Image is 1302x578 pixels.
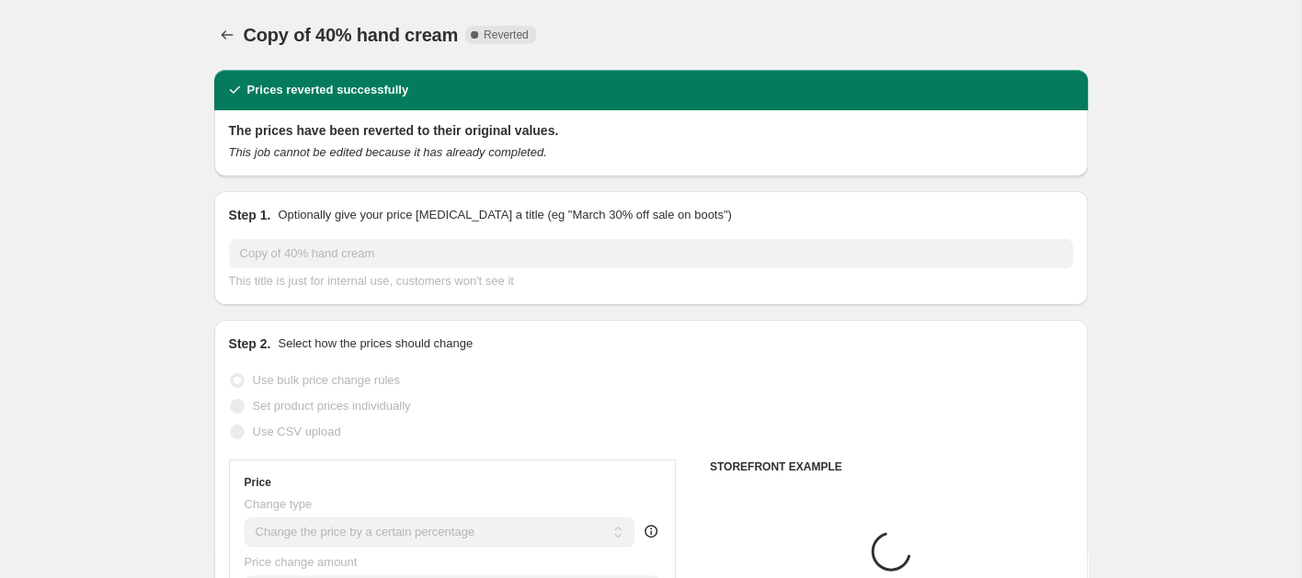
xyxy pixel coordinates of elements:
h2: Prices reverted successfully [247,81,409,99]
div: help [642,522,660,540]
span: Use CSV upload [253,425,341,438]
h2: Step 1. [229,206,271,224]
span: Set product prices individually [253,399,411,413]
span: Use bulk price change rules [253,373,400,387]
h2: Step 2. [229,334,271,353]
span: This title is just for internal use, customers won't see it [229,274,514,288]
button: Price change jobs [214,22,240,48]
span: Reverted [484,28,529,42]
h2: The prices have been reverted to their original values. [229,121,1073,140]
i: This job cannot be edited because it has already completed. [229,145,547,159]
h3: Price [245,475,271,490]
span: Price change amount [245,555,358,569]
p: Optionally give your price [MEDICAL_DATA] a title (eg "March 30% off sale on boots") [278,206,731,224]
span: Copy of 40% hand cream [244,25,458,45]
input: 30% off holiday sale [229,239,1073,268]
h6: STOREFRONT EXAMPLE [710,459,1073,474]
span: Change type [245,497,313,511]
p: Select how the prices should change [278,334,473,353]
